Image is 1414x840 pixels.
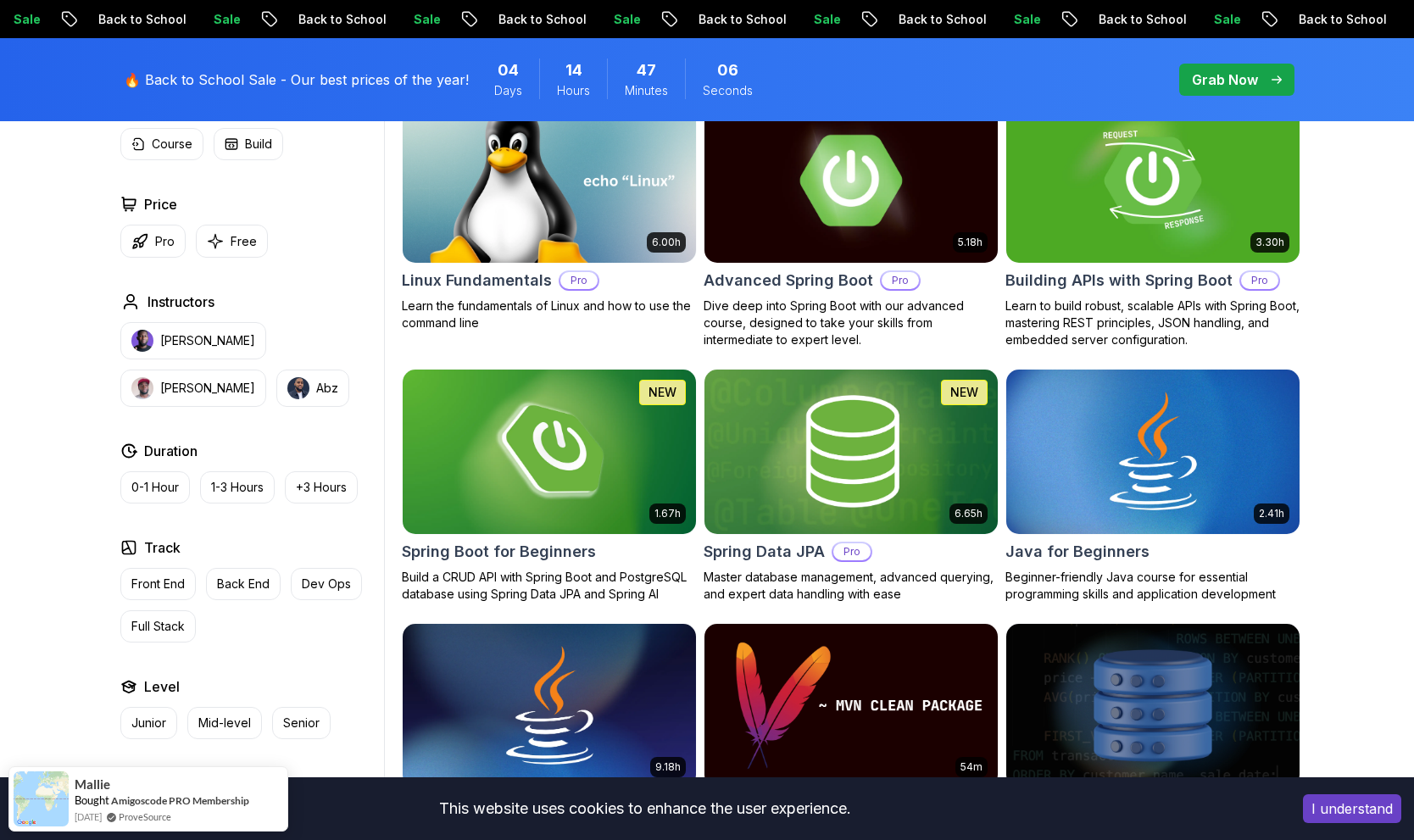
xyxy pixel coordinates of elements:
p: Back to School [1078,11,1194,28]
img: Spring Data JPA card [704,370,998,534]
h2: Level [144,676,180,697]
p: Master database management, advanced querying, and expert data handling with ease [704,569,999,603]
button: instructor imgAbz [276,370,349,407]
span: Bought [75,793,109,807]
p: Sale [193,11,248,28]
img: provesource social proof notification image [14,771,69,826]
p: Grab Now [1192,70,1258,90]
img: Java for Beginners card [1006,370,1300,534]
h2: Duration [144,441,198,461]
h2: Advanced Spring Boot [704,269,873,292]
span: 47 Minutes [637,58,656,82]
p: 🔥 Back to School Sale - Our best prices of the year! [124,70,469,90]
img: Advanced Spring Boot card [697,94,1005,266]
p: Sale [593,11,648,28]
button: Front End [120,568,196,600]
p: Back to School [878,11,994,28]
div: This website uses cookies to enhance the user experience. [13,790,1278,827]
button: Build [214,128,283,160]
span: Mallie [75,777,110,792]
button: Free [196,225,268,258]
a: Linux Fundamentals card6.00hLinux FundamentalsProLearn the fundamentals of Linux and how to use t... [402,97,697,331]
p: Abz [316,380,338,397]
button: instructor img[PERSON_NAME] [120,322,266,359]
a: Building APIs with Spring Boot card3.30hBuilding APIs with Spring BootProLearn to build robust, s... [1005,97,1300,348]
img: Building APIs with Spring Boot card [1006,98,1300,263]
h2: Linux Fundamentals [402,269,552,292]
p: Dive deep into Spring Boot with our advanced course, designed to take your skills from intermedia... [704,298,999,348]
p: Dev Ops [302,576,351,592]
p: [PERSON_NAME] [160,332,255,349]
p: Senior [283,715,320,732]
span: 14 Hours [565,58,582,82]
img: instructor img [287,377,309,399]
p: Back to School [1278,11,1394,28]
p: Full Stack [131,618,185,635]
img: Maven Essentials card [704,624,998,788]
a: Advanced Spring Boot card5.18hAdvanced Spring BootProDive deep into Spring Boot with our advanced... [704,97,999,348]
img: Spring Boot for Beginners card [403,370,696,534]
a: Amigoscode PRO Membership [111,794,249,807]
p: Learn the fundamentals of Linux and how to use the command line [402,298,697,331]
p: NEW [950,384,978,401]
button: Junior [120,707,177,739]
p: Learn to build robust, scalable APIs with Spring Boot, mastering REST principles, JSON handling, ... [1005,298,1300,348]
button: +3 Hours [285,471,358,503]
p: Free [231,233,257,250]
p: Back to School [278,11,393,28]
button: instructor img[PERSON_NAME] [120,370,266,407]
h2: Price [144,194,177,214]
p: 54m [960,760,983,774]
p: +3 Hours [296,479,347,496]
p: Back to School [478,11,593,28]
p: Back to School [78,11,193,28]
button: 1-3 Hours [200,471,275,503]
p: Beginner-friendly Java course for essential programming skills and application development [1005,569,1300,603]
p: 0-1 Hour [131,479,179,496]
span: 4 Days [498,58,519,82]
span: [DATE] [75,809,102,824]
p: Front End [131,576,185,592]
p: Back to School [678,11,793,28]
p: Sale [994,11,1048,28]
h2: Track [144,537,181,558]
p: Pro [833,543,871,560]
p: Build a CRUD API with Spring Boot and PostgreSQL database using Spring Data JPA and Spring AI [402,569,697,603]
p: 6.00h [652,236,681,249]
h2: Building APIs with Spring Boot [1005,269,1233,292]
img: Java for Developers card [403,624,696,788]
button: Mid-level [187,707,262,739]
button: Full Stack [120,610,196,643]
p: Mid-level [198,715,251,732]
h2: Instructors [148,292,214,312]
button: Back End [206,568,281,600]
p: 6.65h [955,507,983,520]
p: Build [245,136,272,153]
p: [PERSON_NAME] [160,380,255,397]
span: Seconds [703,82,753,99]
img: Linux Fundamentals card [403,98,696,263]
p: Sale [1194,11,1248,28]
a: Spring Boot for Beginners card1.67hNEWSpring Boot for BeginnersBuild a CRUD API with Spring Boot ... [402,369,697,603]
h2: Spring Data JPA [704,540,825,564]
p: Sale [393,11,448,28]
p: 2.41h [1259,507,1284,520]
p: Pro [1241,272,1278,289]
button: Dev Ops [291,568,362,600]
img: instructor img [131,377,153,399]
p: Course [152,136,192,153]
a: Spring Data JPA card6.65hNEWSpring Data JPAProMaster database management, advanced querying, and ... [704,369,999,603]
img: instructor img [131,330,153,352]
button: Senior [272,707,331,739]
p: NEW [649,384,676,401]
p: 5.18h [958,236,983,249]
p: Pro [560,272,598,289]
button: Pro [120,225,186,258]
span: Minutes [625,82,668,99]
p: Pro [155,233,175,250]
button: Accept cookies [1303,794,1401,823]
h2: Spring Boot for Beginners [402,540,596,564]
h2: Java for Beginners [1005,540,1150,564]
p: 3.30h [1255,236,1284,249]
p: 9.18h [655,760,681,774]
